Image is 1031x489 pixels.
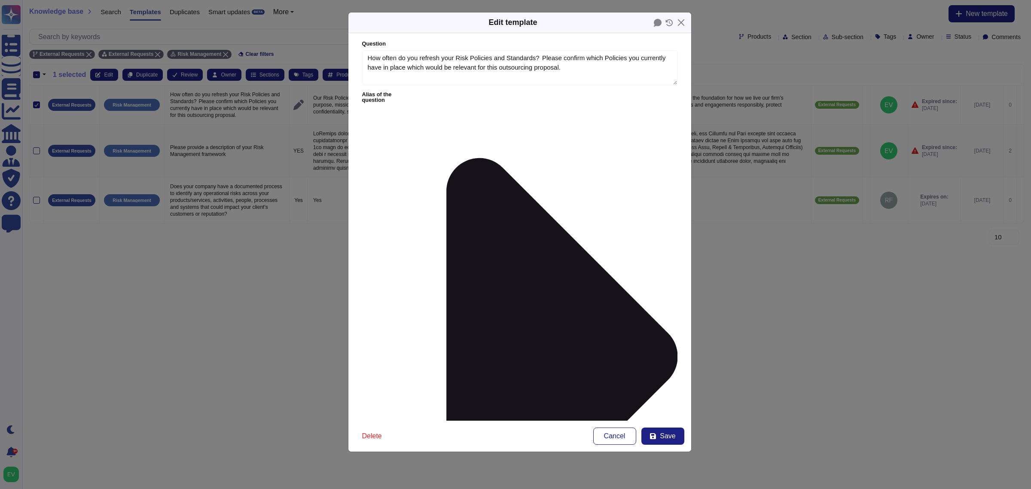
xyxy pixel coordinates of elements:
span: Delete [362,433,382,440]
span: Cancel [604,433,625,440]
button: Cancel [593,428,636,445]
span: Save [660,433,675,440]
button: Save [641,428,684,445]
textarea: How often do you refresh your Risk Policies and Standards? Please confirm which Policies you curr... [362,50,677,86]
button: Close [674,16,688,29]
div: Edit template [488,17,537,28]
label: Question [362,41,677,47]
button: Delete [355,428,389,445]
